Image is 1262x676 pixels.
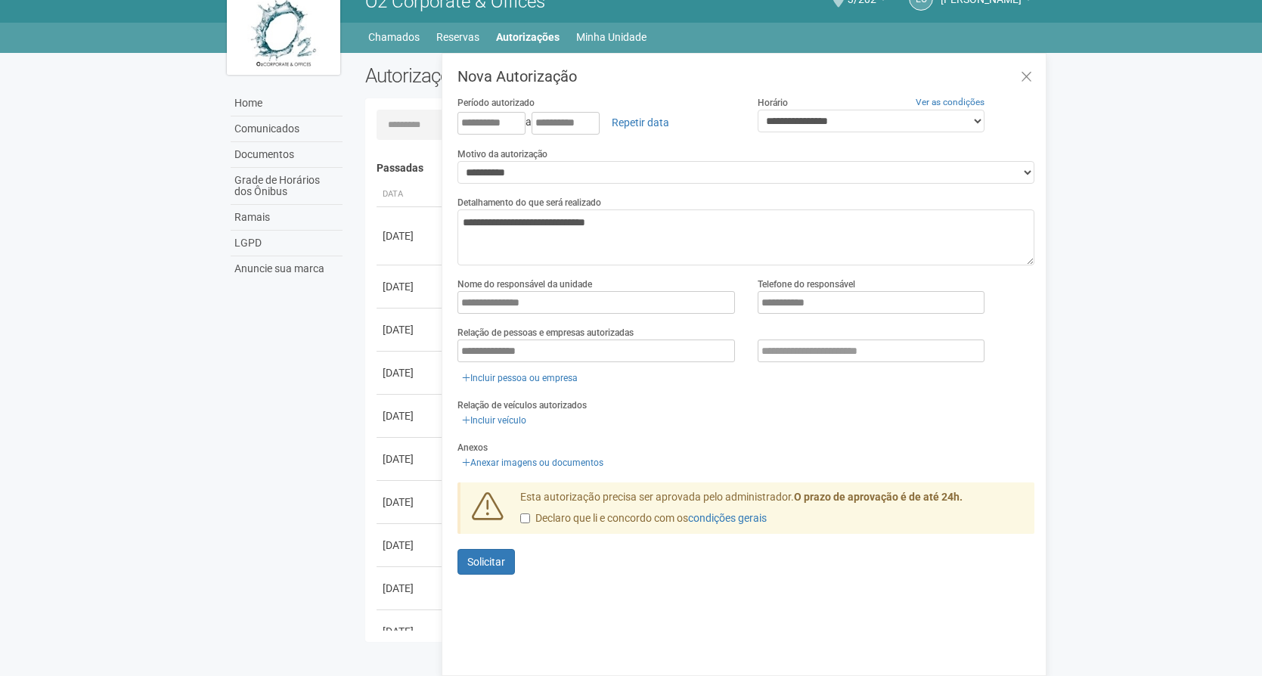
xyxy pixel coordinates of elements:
[758,96,788,110] label: Horário
[368,26,420,48] a: Chamados
[457,69,1034,84] h3: Nova Autorização
[688,512,767,524] a: condições gerais
[457,147,547,161] label: Motivo da autorização
[457,278,592,291] label: Nome do responsável da unidade
[457,398,587,412] label: Relação de veículos autorizados
[383,365,439,380] div: [DATE]
[457,96,535,110] label: Período autorizado
[509,490,1035,534] div: Esta autorização precisa ser aprovada pelo administrador.
[383,279,439,294] div: [DATE]
[457,370,582,386] a: Incluir pessoa ou empresa
[231,168,343,205] a: Grade de Horários dos Ônibus
[457,454,608,471] a: Anexar imagens ou documentos
[467,556,505,568] span: Solicitar
[794,491,963,503] strong: O prazo de aprovação é de até 24h.
[231,205,343,231] a: Ramais
[231,231,343,256] a: LGPD
[602,110,679,135] a: Repetir data
[383,538,439,553] div: [DATE]
[383,228,439,243] div: [DATE]
[520,511,767,526] label: Declaro que li e concordo com os
[916,97,984,107] a: Ver as condições
[457,412,531,429] a: Incluir veículo
[383,581,439,596] div: [DATE]
[231,91,343,116] a: Home
[383,451,439,467] div: [DATE]
[457,326,634,340] label: Relação de pessoas e empresas autorizadas
[457,441,488,454] label: Anexos
[383,624,439,639] div: [DATE]
[383,495,439,510] div: [DATE]
[231,116,343,142] a: Comunicados
[758,278,855,291] label: Telefone do responsável
[231,256,343,281] a: Anuncie sua marca
[457,549,515,575] button: Solicitar
[383,408,439,423] div: [DATE]
[457,110,735,135] div: a
[436,26,479,48] a: Reservas
[520,513,530,523] input: Declaro que li e concordo com oscondições gerais
[365,64,689,87] h2: Autorizações
[383,322,439,337] div: [DATE]
[231,142,343,168] a: Documentos
[377,182,445,207] th: Data
[496,26,560,48] a: Autorizações
[457,196,601,209] label: Detalhamento do que será realizado
[377,163,1025,174] h4: Passadas
[576,26,647,48] a: Minha Unidade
